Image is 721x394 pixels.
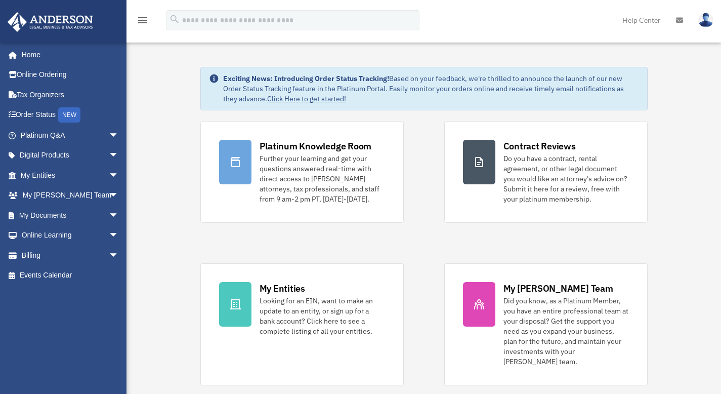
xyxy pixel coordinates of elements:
i: menu [137,14,149,26]
div: My Entities [260,282,305,295]
div: Contract Reviews [503,140,576,152]
span: arrow_drop_down [109,225,129,246]
span: arrow_drop_down [109,125,129,146]
a: Order StatusNEW [7,105,134,126]
a: Click Here to get started! [267,94,346,103]
div: Looking for an EIN, want to make an update to an entity, or sign up for a bank account? Click her... [260,296,385,336]
a: Home [7,45,129,65]
div: Did you know, as a Platinum Member, you have an entire professional team at your disposal? Get th... [503,296,629,367]
a: Online Learningarrow_drop_down [7,225,134,246]
a: Billingarrow_drop_down [7,245,134,265]
a: Platinum Knowledge Room Further your learning and get your questions answered real-time with dire... [200,121,404,223]
a: My [PERSON_NAME] Team Did you know, as a Platinum Member, you have an entire professional team at... [444,263,648,385]
a: menu [137,18,149,26]
span: arrow_drop_down [109,185,129,206]
i: search [169,14,180,25]
a: Tax Organizers [7,85,134,105]
span: arrow_drop_down [109,205,129,226]
a: My Entities Looking for an EIN, want to make an update to an entity, or sign up for a bank accoun... [200,263,404,385]
a: Contract Reviews Do you have a contract, rental agreement, or other legal document you would like... [444,121,648,223]
a: My Entitiesarrow_drop_down [7,165,134,185]
div: NEW [58,107,80,123]
span: arrow_drop_down [109,165,129,186]
div: My [PERSON_NAME] Team [503,282,613,295]
img: Anderson Advisors Platinum Portal [5,12,96,32]
a: Digital Productsarrow_drop_down [7,145,134,166]
a: My Documentsarrow_drop_down [7,205,134,225]
span: arrow_drop_down [109,145,129,166]
strong: Exciting News: Introducing Order Status Tracking! [223,74,389,83]
a: Platinum Q&Aarrow_drop_down [7,125,134,145]
div: Based on your feedback, we're thrilled to announce the launch of our new Order Status Tracking fe... [223,73,639,104]
span: arrow_drop_down [109,245,129,266]
div: Further your learning and get your questions answered real-time with direct access to [PERSON_NAM... [260,153,385,204]
img: User Pic [698,13,713,27]
a: My [PERSON_NAME] Teamarrow_drop_down [7,185,134,206]
a: Online Ordering [7,65,134,85]
div: Platinum Knowledge Room [260,140,372,152]
div: Do you have a contract, rental agreement, or other legal document you would like an attorney's ad... [503,153,629,204]
a: Events Calendar [7,265,134,286]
